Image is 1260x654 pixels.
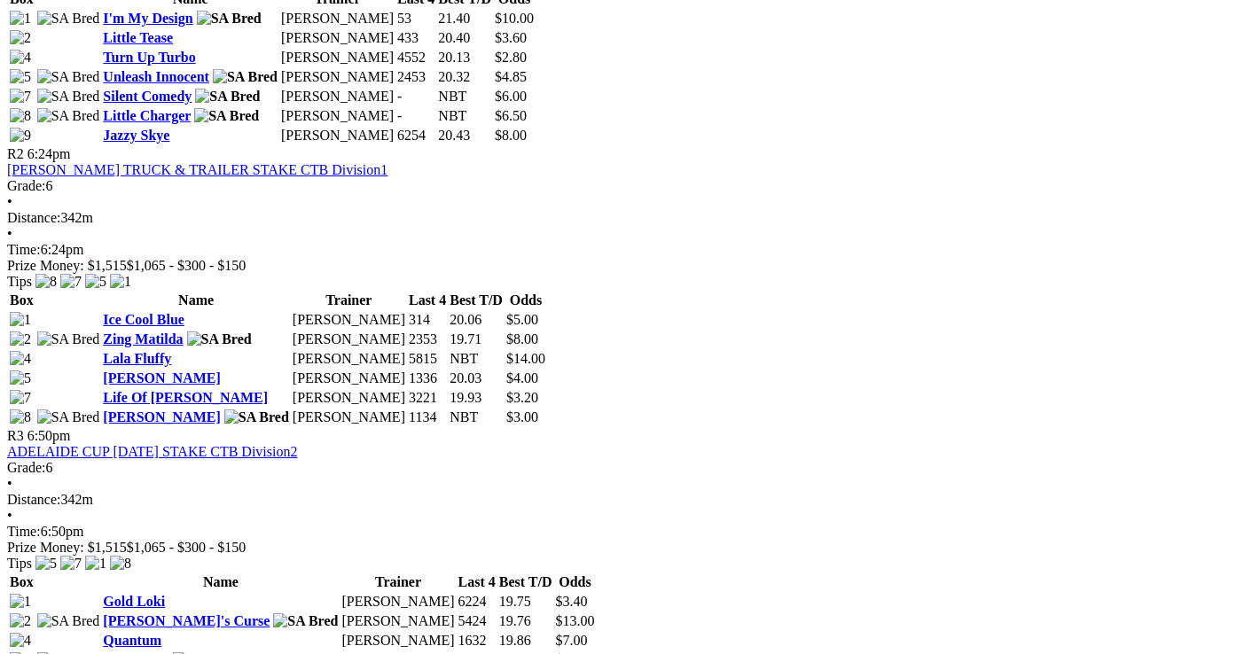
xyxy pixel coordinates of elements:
td: [PERSON_NAME] [280,127,395,144]
div: 6:50pm [7,524,1253,540]
span: Box [10,292,34,308]
img: 9 [10,128,31,144]
img: 5 [35,556,57,572]
span: $14.00 [506,351,545,366]
span: $2.80 [495,50,527,65]
img: SA Bred [37,11,100,27]
td: 19.71 [449,331,504,348]
img: 2 [10,30,31,46]
td: 20.03 [449,370,504,387]
td: [PERSON_NAME] [292,370,406,387]
a: [PERSON_NAME] [103,370,220,385]
img: 2 [10,613,31,629]
span: $3.60 [495,30,527,45]
img: 1 [10,11,31,27]
span: $4.00 [506,370,538,385]
td: NBT [449,409,504,426]
th: Name [102,292,290,309]
span: • [7,508,12,523]
th: Last 4 [458,573,497,591]
td: [PERSON_NAME] [280,88,395,105]
td: 314 [408,311,447,329]
td: 1134 [408,409,447,426]
span: Grade: [7,460,46,475]
a: Silent Comedy [103,89,192,104]
th: Best T/D [449,292,504,309]
th: Odds [554,573,595,591]
img: 8 [35,274,57,290]
td: [PERSON_NAME] [292,350,406,368]
td: [PERSON_NAME] [340,632,455,650]
td: 6224 [458,593,497,611]
span: Tips [7,556,32,571]
span: $8.00 [495,128,527,143]
span: $5.00 [506,312,538,327]
img: SA Bred [37,69,100,85]
span: $10.00 [495,11,534,26]
span: R2 [7,146,24,161]
a: Little Tease [103,30,173,45]
img: SA Bred [37,108,100,124]
img: 4 [10,50,31,66]
img: SA Bred [194,108,259,124]
img: 7 [10,390,31,406]
td: 19.86 [498,632,553,650]
img: 1 [110,274,131,290]
span: $7.00 [555,633,587,648]
td: 19.75 [498,593,553,611]
span: • [7,226,12,241]
img: 7 [60,274,82,290]
span: Tips [7,274,32,289]
span: R3 [7,428,24,443]
a: [PERSON_NAME] TRUCK & TRAILER STAKE CTB Division1 [7,162,387,177]
a: Unleash Innocent [103,69,209,84]
th: Best T/D [498,573,553,591]
th: Trainer [292,292,406,309]
img: SA Bred [37,331,100,347]
img: SA Bred [213,69,278,85]
td: [PERSON_NAME] [292,389,406,407]
a: Zing Matilda [103,331,183,346]
a: Little Charger [103,108,191,123]
span: $3.40 [555,594,587,609]
span: Grade: [7,178,46,193]
span: $3.00 [506,409,538,424]
span: $1,065 - $300 - $150 [127,540,247,555]
div: Prize Money: $1,515 [7,258,1253,274]
img: 7 [60,556,82,572]
td: 3221 [408,389,447,407]
span: 6:50pm [27,428,71,443]
th: Last 4 [408,292,447,309]
td: 19.76 [498,612,553,630]
td: [PERSON_NAME] [280,29,395,47]
td: [PERSON_NAME] [292,311,406,329]
img: 5 [10,69,31,85]
td: 5815 [408,350,447,368]
div: 342m [7,492,1253,508]
span: Distance: [7,492,60,507]
span: $6.00 [495,89,527,104]
a: Gold Loki [103,594,165,609]
img: 1 [10,594,31,610]
img: 1 [85,556,106,572]
td: 1632 [458,632,497,650]
a: Life Of [PERSON_NAME] [103,390,268,405]
span: Time: [7,524,41,539]
td: 433 [396,29,435,47]
span: • [7,476,12,491]
span: $4.85 [495,69,527,84]
img: 8 [10,409,31,425]
div: 6:24pm [7,242,1253,258]
img: 8 [110,556,131,572]
td: [PERSON_NAME] [340,612,455,630]
img: 2 [10,331,31,347]
div: Prize Money: $1,515 [7,540,1253,556]
th: Odds [505,292,546,309]
th: Trainer [340,573,455,591]
td: NBT [449,350,504,368]
img: 5 [10,370,31,386]
div: 342m [7,210,1253,226]
img: SA Bred [37,409,100,425]
td: NBT [437,107,492,125]
img: SA Bred [224,409,289,425]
